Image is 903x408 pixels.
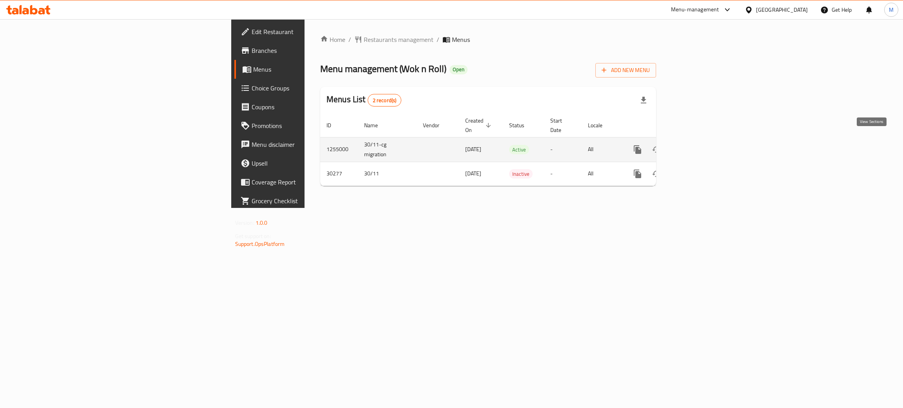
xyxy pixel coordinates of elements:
[234,60,382,79] a: Menus
[234,79,382,97] a: Choice Groups
[256,218,268,228] span: 1.0.0
[368,97,401,104] span: 2 record(s)
[235,231,271,241] span: Get support on:
[437,35,439,44] li: /
[465,168,481,179] span: [DATE]
[252,140,376,149] span: Menu disclaimer
[234,22,382,41] a: Edit Restaurant
[509,170,533,179] span: Inactive
[465,116,493,135] span: Created On
[602,65,650,75] span: Add New Menu
[509,121,535,130] span: Status
[450,65,468,74] div: Open
[320,60,446,78] span: Menu management ( Wok n Roll )
[234,154,382,173] a: Upsell
[465,144,481,154] span: [DATE]
[234,97,382,116] a: Coupons
[450,66,468,73] span: Open
[544,162,582,186] td: -
[326,94,401,107] h2: Menus List
[252,83,376,93] span: Choice Groups
[452,35,470,44] span: Menus
[234,41,382,60] a: Branches
[423,121,450,130] span: Vendor
[364,121,388,130] span: Name
[234,116,382,135] a: Promotions
[582,162,622,186] td: All
[252,102,376,112] span: Coupons
[234,135,382,154] a: Menu disclaimer
[320,35,656,44] nav: breadcrumb
[234,173,382,191] a: Coverage Report
[634,91,653,110] div: Export file
[252,121,376,130] span: Promotions
[595,63,656,78] button: Add New Menu
[622,114,710,137] th: Actions
[509,169,533,179] div: Inactive
[234,191,382,210] a: Grocery Checklist
[588,121,613,130] span: Locale
[253,65,376,74] span: Menus
[320,114,710,186] table: enhanced table
[582,137,622,162] td: All
[235,239,285,249] a: Support.OpsPlatform
[671,5,719,14] div: Menu-management
[252,159,376,168] span: Upsell
[647,140,666,159] button: Change Status
[354,35,433,44] a: Restaurants management
[550,116,572,135] span: Start Date
[358,137,417,162] td: 30/11-cg migration
[889,5,894,14] span: M
[326,121,341,130] span: ID
[364,35,433,44] span: Restaurants management
[358,162,417,186] td: 30/11
[509,145,529,154] span: Active
[647,164,666,183] button: Change Status
[544,137,582,162] td: -
[368,94,402,107] div: Total records count
[628,164,647,183] button: more
[756,5,808,14] div: [GEOGRAPHIC_DATA]
[235,218,254,228] span: Version:
[252,196,376,206] span: Grocery Checklist
[628,140,647,159] button: more
[252,27,376,36] span: Edit Restaurant
[252,46,376,55] span: Branches
[252,177,376,187] span: Coverage Report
